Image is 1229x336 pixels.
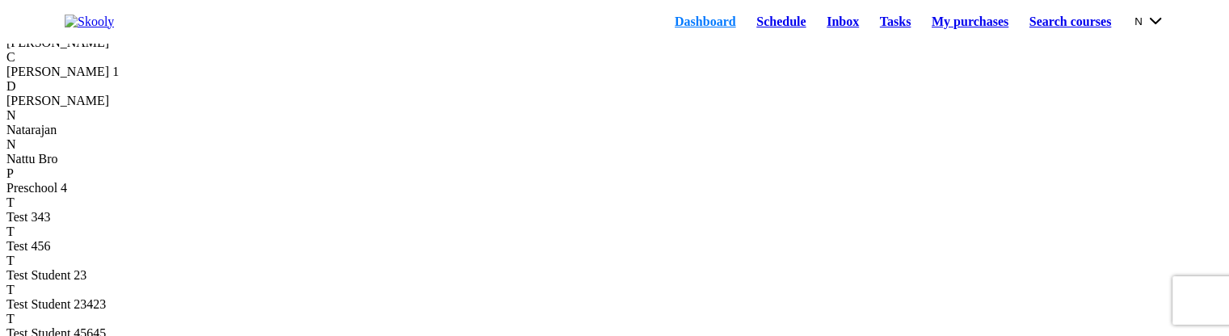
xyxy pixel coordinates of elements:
div: C [6,50,1223,65]
div: Test Student 23423 [6,297,1223,312]
img: Skooly [65,15,114,29]
a: Tasks [869,10,921,33]
div: T [6,283,1223,297]
div: T [6,254,1223,268]
div: [PERSON_NAME] [6,94,1223,108]
div: Nattu Bro [6,152,1223,166]
div: N [6,137,1223,152]
a: Inbox [816,10,869,33]
a: Schedule [746,10,816,33]
div: N [6,108,1223,123]
div: T [6,225,1223,239]
button: Nchevron down outline [1134,12,1164,30]
div: Natarajan [6,123,1223,137]
div: Test Student 23 [6,268,1223,283]
div: Preschool 4 [6,181,1223,195]
a: Search courses [1019,10,1122,33]
div: Test 343 [6,210,1223,225]
div: P [6,166,1223,181]
div: D [6,79,1223,94]
div: [PERSON_NAME] 1 [6,65,1223,79]
a: Dashboard [664,10,746,33]
div: T [6,195,1223,210]
div: Test 456 [6,239,1223,254]
a: My purchases [921,10,1019,33]
div: T [6,312,1223,326]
